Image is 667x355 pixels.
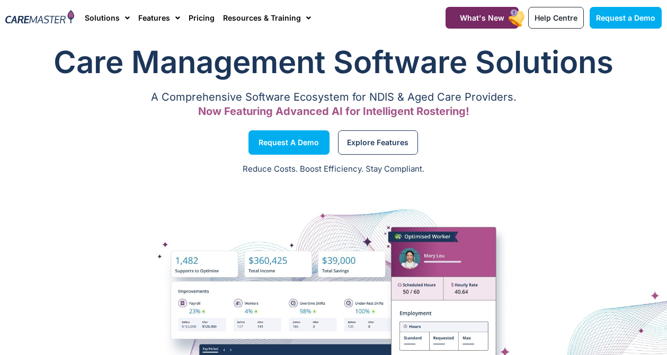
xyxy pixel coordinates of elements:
[5,94,662,101] p: A Comprehensive Software Ecosystem for NDIS & Aged Care Providers.
[460,13,504,22] span: What's New
[5,41,662,83] h1: Care Management Software Solutions
[596,13,655,22] span: Request a Demo
[528,7,584,29] a: Help Centre
[198,105,469,118] span: Now Featuring Advanced AI for Intelligent Rostering!
[6,163,661,175] p: Reduce Costs. Boost Efficiency. Stay Compliant.
[590,7,662,29] a: Request a Demo
[535,13,577,22] span: Help Centre
[446,7,519,29] a: What's New
[347,140,408,145] span: Explore Features
[259,140,319,145] span: Request a Demo
[248,130,330,155] a: Request a Demo
[5,10,74,25] img: CareMaster Logo
[338,130,418,155] a: Explore Features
